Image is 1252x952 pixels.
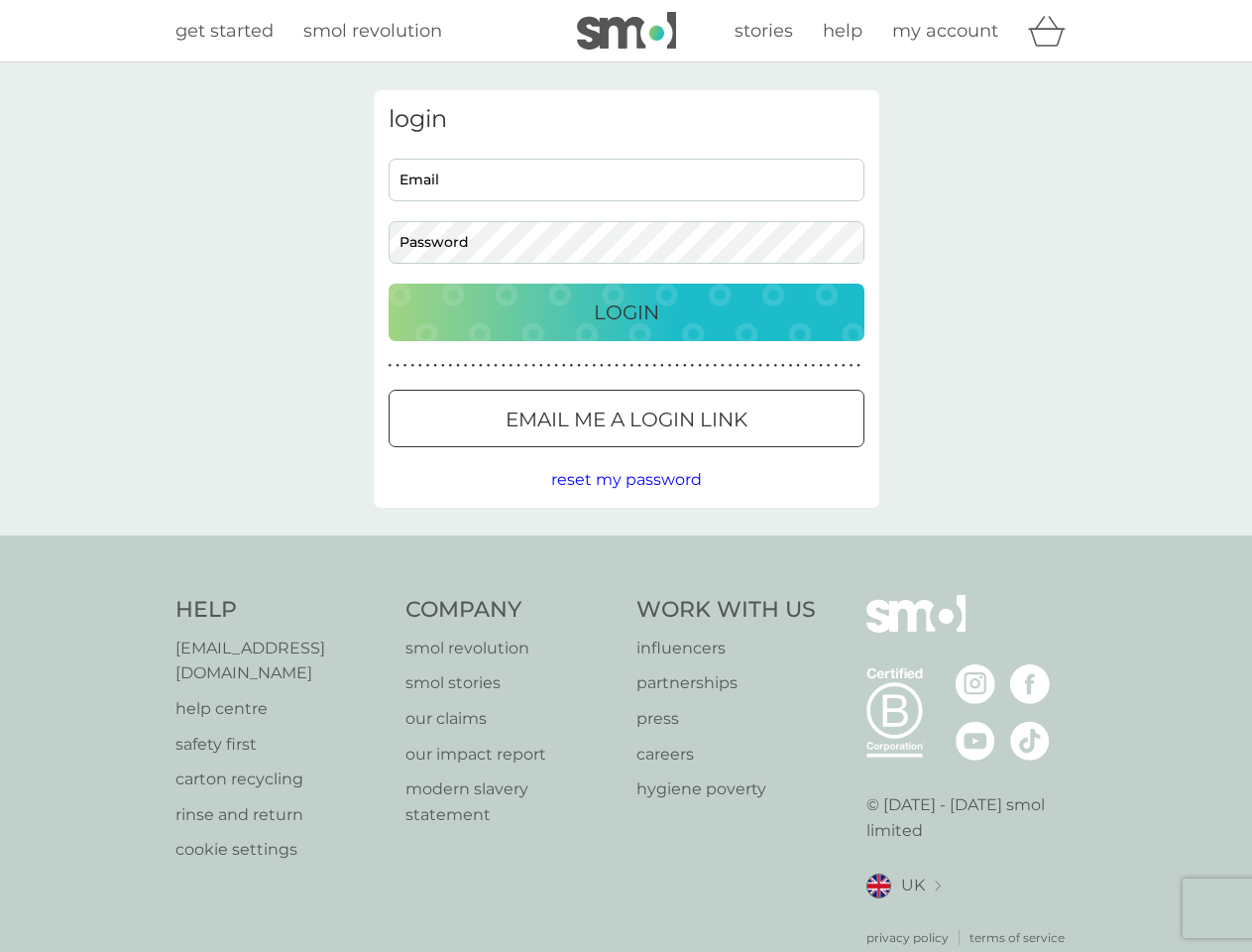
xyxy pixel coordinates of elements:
[636,742,816,768] a: careers
[175,767,387,792] a: carton recycling
[554,361,558,371] p: ●
[175,696,387,722] a: help centre
[389,361,393,371] p: ●
[175,595,387,626] h4: Help
[834,361,838,371] p: ●
[789,361,793,371] p: ●
[630,361,634,371] p: ●
[600,361,604,371] p: ●
[479,361,483,371] p: ●
[389,390,864,447] button: Email me a login link
[441,361,445,371] p: ●
[551,470,702,489] span: reset my password
[389,284,864,341] button: Login
[668,361,672,371] p: ●
[675,361,679,371] p: ●
[405,670,617,696] a: smol stories
[842,361,846,371] p: ●
[487,361,491,371] p: ●
[577,361,581,371] p: ●
[743,361,747,371] p: ●
[729,361,733,371] p: ●
[636,776,816,802] a: hygiene poverty
[516,361,520,371] p: ●
[956,664,995,704] img: visit the smol Instagram page
[456,361,460,371] p: ●
[636,670,816,696] a: partnerships
[494,361,498,371] p: ●
[175,802,387,828] a: rinse and return
[405,742,617,768] p: our impact report
[796,361,800,371] p: ●
[758,361,762,371] p: ●
[396,361,399,371] p: ●
[892,17,998,46] a: my account
[735,17,793,46] a: stories
[405,595,617,626] h4: Company
[433,361,437,371] p: ●
[827,361,831,371] p: ●
[773,361,777,371] p: ●
[623,361,626,371] p: ●
[1010,664,1050,704] img: visit the smol Facebook page
[636,706,816,732] p: press
[577,12,676,50] img: smol
[706,361,710,371] p: ●
[502,361,506,371] p: ●
[539,361,543,371] p: ●
[175,732,387,758] a: safety first
[531,361,535,371] p: ●
[562,361,566,371] p: ●
[866,928,949,947] p: privacy policy
[524,361,528,371] p: ●
[956,721,995,761] img: visit the smol Youtube page
[405,776,617,827] a: modern slavery statement
[636,595,816,626] h4: Work With Us
[594,297,659,328] p: Login
[901,873,925,898] span: UK
[969,928,1065,947] a: terms of service
[766,361,770,371] p: ●
[608,361,612,371] p: ●
[303,20,442,42] span: smol revolution
[592,361,596,371] p: ●
[736,361,740,371] p: ●
[464,361,468,371] p: ●
[471,361,475,371] p: ●
[713,361,717,371] p: ●
[856,361,860,371] p: ●
[175,20,274,42] span: get started
[935,881,941,892] img: select a new location
[735,20,793,42] span: stories
[1028,11,1078,51] div: basket
[866,595,966,662] img: smol
[660,361,664,371] p: ●
[683,361,687,371] p: ●
[804,361,808,371] p: ●
[866,874,891,898] img: UK flag
[698,361,702,371] p: ●
[175,636,387,686] a: [EMAIL_ADDRESS][DOMAIN_NAME]
[585,361,589,371] p: ●
[547,361,551,371] p: ●
[645,361,649,371] p: ●
[418,361,422,371] p: ●
[615,361,619,371] p: ●
[510,361,513,371] p: ●
[721,361,725,371] p: ●
[751,361,755,371] p: ●
[812,361,816,371] p: ●
[175,17,274,46] a: get started
[652,361,656,371] p: ●
[389,105,864,134] h3: login
[636,636,816,661] a: influencers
